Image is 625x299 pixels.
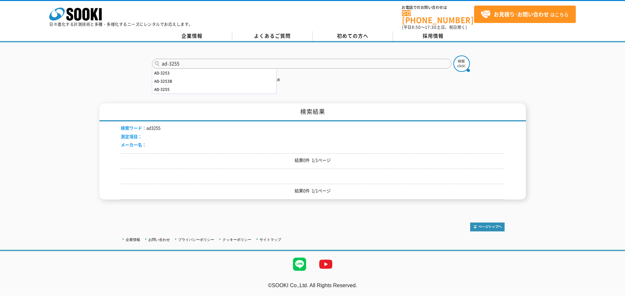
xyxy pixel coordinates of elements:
span: 17:30 [425,24,437,30]
img: LINE [286,251,313,277]
img: btn_search.png [453,55,470,72]
a: [PHONE_NUMBER] [402,10,474,24]
span: 測定項目： [121,133,142,139]
img: YouTube [313,251,339,277]
p: 結果0件 1/1ページ [121,187,505,194]
span: お電話でのお問い合わせは [402,6,474,10]
a: 企業情報 [126,238,140,242]
a: テストMail [600,289,625,295]
p: 結果0件 1/1ページ [121,157,505,164]
img: トップページへ [470,223,505,231]
li: ad3255 [121,125,160,132]
a: お問い合わせ [148,238,170,242]
span: 8:50 [412,24,421,30]
span: メーカー名： [121,141,146,148]
a: プライバシーポリシー [178,238,214,242]
a: よくあるご質問 [232,31,313,41]
a: クッキーポリシー [222,238,251,242]
div: AD-3253 [152,69,276,77]
a: サイトマップ [260,238,281,242]
div: AD-3253B [152,77,276,85]
span: 検索ワード： [121,125,146,131]
a: 企業情報 [152,31,232,41]
a: お見積り･お問い合わせはこちら [474,6,576,23]
div: AD-3255 [152,85,276,94]
span: 初めての方へ [337,32,368,39]
span: はこちら [481,10,569,19]
h1: 検索結果 [99,103,526,121]
strong: お見積り･お問い合わせ [494,10,549,18]
a: 初めての方へ [313,31,393,41]
input: 商品名、型式、NETIS番号を入力してください [152,59,451,69]
a: 採用情報 [393,31,473,41]
span: (平日 ～ 土日、祝日除く) [402,24,467,30]
p: 日々進化する計測技術と多種・多様化するニーズにレンタルでお応えします。 [49,22,193,26]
